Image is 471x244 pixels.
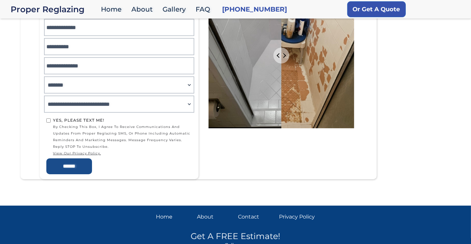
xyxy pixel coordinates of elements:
[197,212,233,222] a: About
[53,150,192,157] a: view our privacy policy.
[159,2,192,17] a: Gallery
[279,212,315,222] a: Privacy Policy
[128,2,159,17] a: About
[11,5,98,14] a: home
[46,118,51,123] input: Yes, Please text me!by checking this box, I agree to receive communications and updates from Prop...
[238,212,274,222] a: Contact
[53,117,192,124] div: Yes, Please text me!
[156,212,192,222] a: Home
[192,2,217,17] a: FAQ
[11,5,98,14] div: Proper Reglazing
[98,2,128,17] a: Home
[53,124,192,157] span: by checking this box, I agree to receive communications and updates from Proper Reglazing SMS, or...
[222,5,287,14] a: [PHONE_NUMBER]
[347,1,406,17] a: Or Get A Quote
